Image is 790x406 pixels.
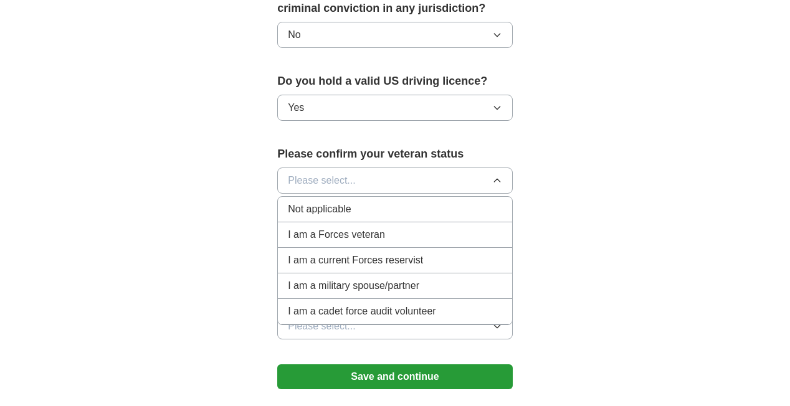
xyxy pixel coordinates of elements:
[277,95,513,121] button: Yes
[288,202,351,217] span: Not applicable
[277,364,513,389] button: Save and continue
[288,304,435,319] span: I am a cadet force audit volunteer
[277,313,513,339] button: Please select...
[277,168,513,194] button: Please select...
[277,22,513,48] button: No
[288,100,304,115] span: Yes
[288,278,419,293] span: I am a military spouse/partner
[277,73,513,90] label: Do you hold a valid US driving licence?
[288,27,300,42] span: No
[288,319,356,334] span: Please select...
[277,146,513,163] label: Please confirm your veteran status
[288,173,356,188] span: Please select...
[288,227,385,242] span: I am a Forces veteran
[288,253,423,268] span: I am a current Forces reservist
